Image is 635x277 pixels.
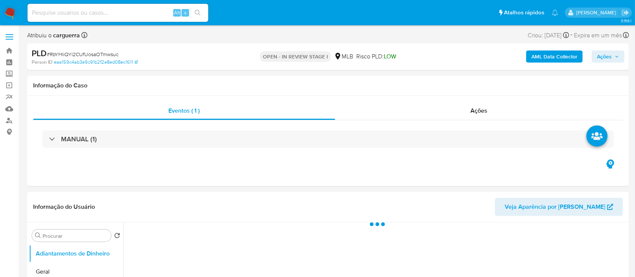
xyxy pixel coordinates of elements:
span: s [184,9,186,16]
span: Expira em um mês [574,31,622,40]
span: Risco PLD: [356,52,396,61]
button: Veja Aparência por [PERSON_NAME] [495,198,623,216]
button: search-icon [190,8,205,18]
a: Sair [621,9,629,17]
span: # RbYHliQYl2CUfUosaOTmwsuc [47,51,119,58]
button: Procurar [35,233,41,239]
a: Notificações [552,9,558,16]
input: Pesquise usuários ou casos... [27,8,208,18]
div: MANUAL (1) [42,130,614,148]
span: Eventos ( 1 ) [169,106,200,115]
button: AML Data Collector [526,51,583,63]
b: Person ID [32,59,52,66]
span: Ações [597,51,612,63]
h1: Informação do Caso [33,82,623,89]
span: LOW [384,52,396,61]
button: Ações [592,51,624,63]
p: OPEN - IN REVIEW STAGE I [260,51,331,62]
h3: MANUAL (1) [61,135,97,143]
b: PLD [32,47,47,59]
span: Atribuiu o [27,31,80,40]
button: Adiantamentos de Dinheiro [29,245,123,263]
p: carlos.guerra@mercadopago.com.br [576,9,619,16]
div: Criou: [DATE] [528,30,569,40]
span: - [571,30,572,40]
span: Atalhos rápidos [504,9,544,17]
b: carguerra [52,31,80,40]
b: AML Data Collector [531,51,577,63]
input: Procurar [43,233,108,239]
span: Ações [471,106,488,115]
a: eaa159c4ab3e9c91b2f2e8ed08ec1611 [54,59,138,66]
span: Alt [174,9,180,16]
h1: Informação do Usuário [33,203,95,211]
div: MLB [334,52,353,61]
span: Veja Aparência por [PERSON_NAME] [505,198,605,216]
button: Retornar ao pedido padrão [114,233,120,241]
